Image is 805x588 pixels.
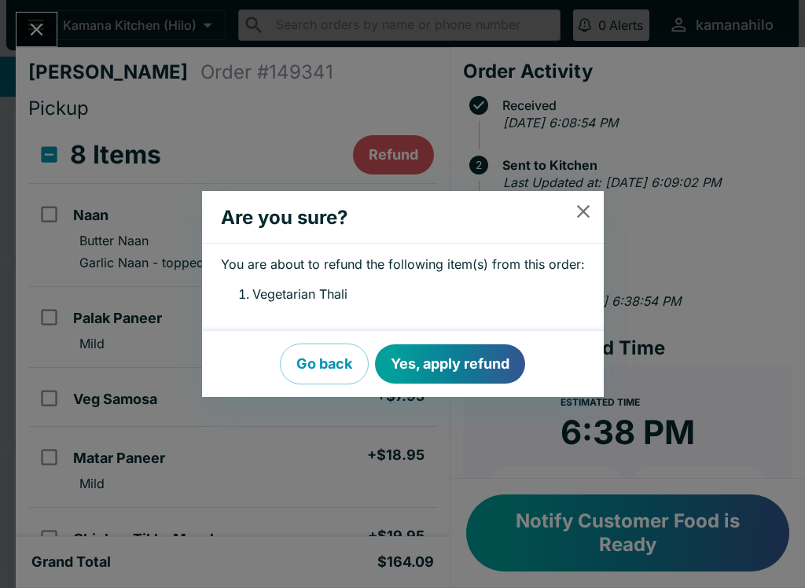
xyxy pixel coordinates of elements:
[252,285,585,305] li: Vegetarian Thali
[202,197,572,238] h2: Are you sure?
[221,256,585,272] p: You are about to refund the following item(s) from this order:
[280,344,369,384] button: Go back
[563,191,603,231] button: close
[375,344,525,384] button: Yes, apply refund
